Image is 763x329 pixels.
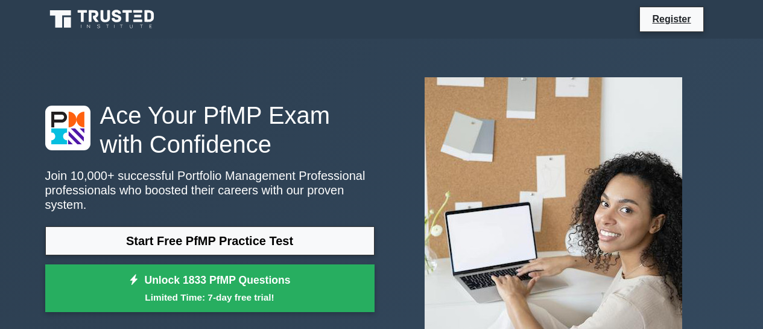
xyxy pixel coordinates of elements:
a: Start Free PfMP Practice Test [45,226,375,255]
small: Limited Time: 7-day free trial! [60,290,359,304]
a: Unlock 1833 PfMP QuestionsLimited Time: 7-day free trial! [45,264,375,313]
h1: Ace Your PfMP Exam with Confidence [45,101,375,159]
a: Register [645,11,698,27]
p: Join 10,000+ successful Portfolio Management Professional professionals who boosted their careers... [45,168,375,212]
